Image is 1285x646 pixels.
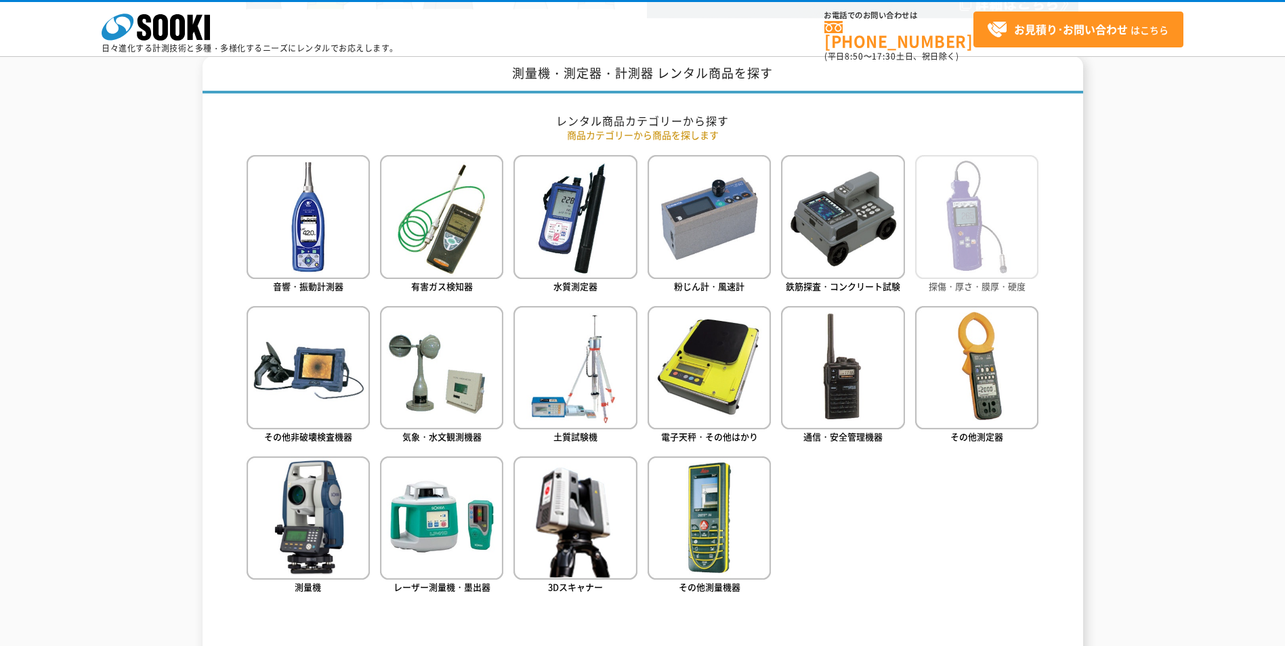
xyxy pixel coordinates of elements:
h2: レンタル商品カテゴリーから探す [247,114,1039,128]
a: 水質測定器 [513,155,637,295]
img: 鉄筋探査・コンクリート試験 [781,155,904,278]
a: 測量機 [247,456,370,597]
a: 探傷・厚さ・膜厚・硬度 [915,155,1038,295]
img: 探傷・厚さ・膜厚・硬度 [915,155,1038,278]
p: 商品カテゴリーから商品を探します [247,128,1039,142]
span: 水質測定器 [553,280,597,293]
img: 有害ガス検知器 [380,155,503,278]
h1: 測量機・測定器・計測器 レンタル商品を探す [203,56,1083,93]
span: 気象・水文観測機器 [402,430,482,443]
span: 3Dスキャナー [548,580,603,593]
span: お電話でのお問い合わせは [824,12,973,20]
a: 電子天秤・その他はかり [648,306,771,446]
span: 通信・安全管理機器 [803,430,883,443]
span: 有害ガス検知器 [411,280,473,293]
a: 通信・安全管理機器 [781,306,904,446]
span: 鉄筋探査・コンクリート試験 [786,280,900,293]
span: その他非破壊検査機器 [264,430,352,443]
img: レーザー測量機・墨出器 [380,456,503,580]
img: その他測量機器 [648,456,771,580]
a: 土質試験機 [513,306,637,446]
img: 水質測定器 [513,155,637,278]
img: 気象・水文観測機器 [380,306,503,429]
img: 通信・安全管理機器 [781,306,904,429]
img: その他測定器 [915,306,1038,429]
span: 音響・振動計測器 [273,280,343,293]
img: その他非破壊検査機器 [247,306,370,429]
a: その他測定器 [915,306,1038,446]
span: 17:30 [872,50,896,62]
a: [PHONE_NUMBER] [824,21,973,49]
a: レーザー測量機・墨出器 [380,456,503,597]
a: その他測量機器 [648,456,771,597]
a: 気象・水文観測機器 [380,306,503,446]
a: その他非破壊検査機器 [247,306,370,446]
span: 粉じん計・風速計 [674,280,744,293]
strong: お見積り･お問い合わせ [1014,21,1128,37]
a: お見積り･お問い合わせはこちら [973,12,1183,47]
a: 有害ガス検知器 [380,155,503,295]
a: 音響・振動計測器 [247,155,370,295]
a: 粉じん計・風速計 [648,155,771,295]
span: その他測量機器 [679,580,740,593]
p: 日々進化する計測技術と多種・多様化するニーズにレンタルでお応えします。 [102,44,398,52]
span: レーザー測量機・墨出器 [394,580,490,593]
span: 8:50 [845,50,864,62]
span: 測量機 [295,580,321,593]
span: その他測定器 [950,430,1003,443]
img: 音響・振動計測器 [247,155,370,278]
a: 鉄筋探査・コンクリート試験 [781,155,904,295]
span: はこちら [987,20,1168,40]
img: 測量機 [247,456,370,580]
img: 電子天秤・その他はかり [648,306,771,429]
img: 粉じん計・風速計 [648,155,771,278]
span: (平日 ～ 土日、祝日除く) [824,50,959,62]
span: 探傷・厚さ・膜厚・硬度 [929,280,1026,293]
img: 土質試験機 [513,306,637,429]
img: 3Dスキャナー [513,456,637,580]
span: 電子天秤・その他はかり [661,430,758,443]
a: 3Dスキャナー [513,456,637,597]
span: 土質試験機 [553,430,597,443]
